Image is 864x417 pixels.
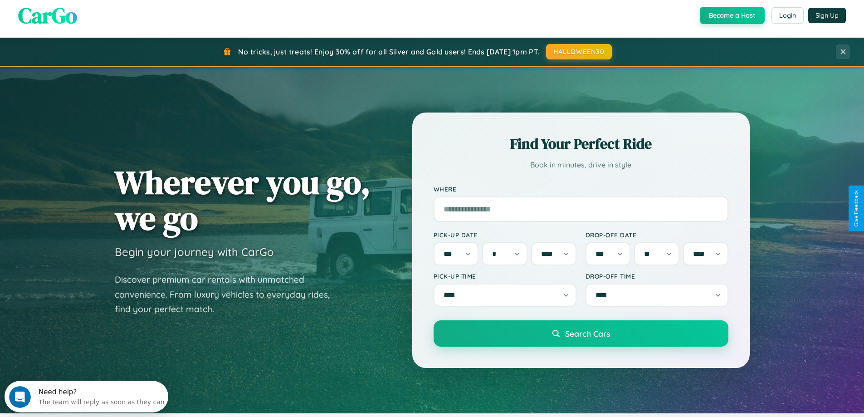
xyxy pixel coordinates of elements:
[853,190,859,227] div: Give Feedback
[434,134,728,154] h2: Find Your Perfect Ride
[434,320,728,347] button: Search Cars
[9,386,31,408] iframe: Intercom live chat
[565,329,610,339] span: Search Cars
[808,8,846,23] button: Sign Up
[434,231,576,239] label: Pick-up Date
[434,158,728,172] p: Book in minutes, drive in style
[700,7,765,24] button: Become a Host
[586,231,728,239] label: Drop-off Date
[5,381,168,412] iframe: Intercom live chat discovery launcher
[434,185,728,193] label: Where
[546,44,612,59] button: HALLOWEEN30
[4,4,169,29] div: Open Intercom Messenger
[34,15,160,25] div: The team will reply as soon as they can
[115,164,371,236] h1: Wherever you go, we go
[115,272,342,317] p: Discover premium car rentals with unmatched convenience. From luxury vehicles to everyday rides, ...
[18,0,77,30] span: CarGo
[434,272,576,280] label: Pick-up Time
[115,245,274,259] h3: Begin your journey with CarGo
[238,47,539,56] span: No tricks, just treats! Enjoy 30% off for all Silver and Gold users! Ends [DATE] 1pm PT.
[771,7,804,24] button: Login
[34,8,160,15] div: Need help?
[586,272,728,280] label: Drop-off Time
